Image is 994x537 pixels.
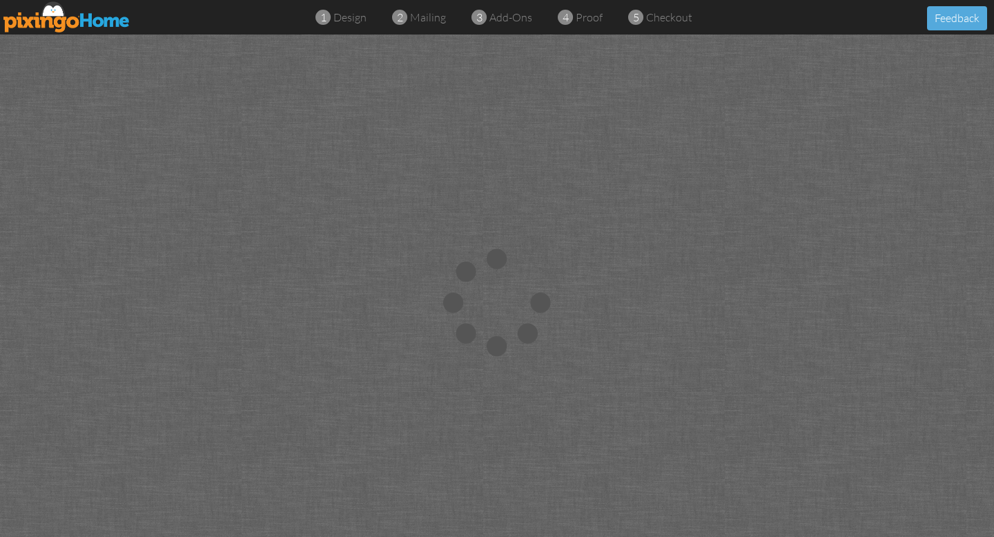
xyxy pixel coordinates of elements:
[489,10,532,24] span: add-ons
[646,10,692,24] span: checkout
[333,10,367,24] span: design
[320,10,327,26] span: 1
[410,10,446,24] span: mailing
[563,10,569,26] span: 4
[397,10,403,26] span: 2
[576,10,603,24] span: proof
[633,10,639,26] span: 5
[476,10,483,26] span: 3
[3,1,130,32] img: pixingo logo
[927,6,987,30] button: Feedback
